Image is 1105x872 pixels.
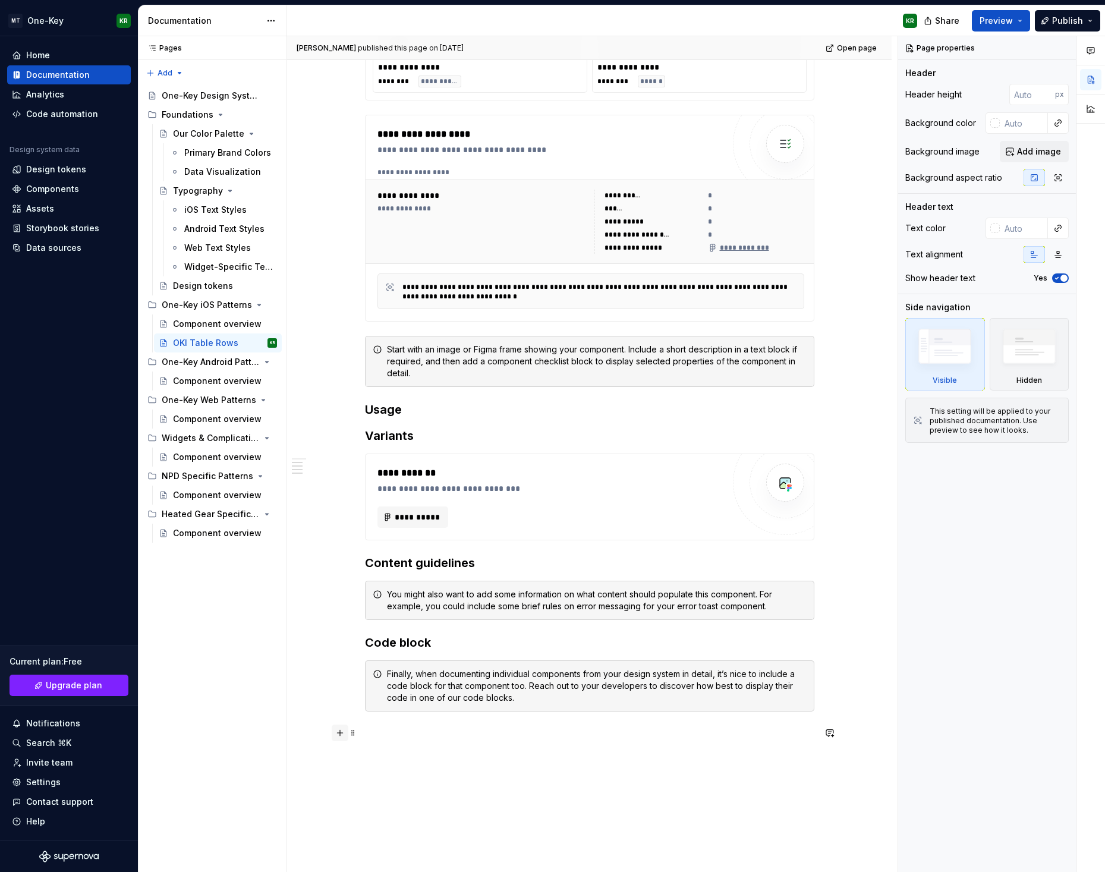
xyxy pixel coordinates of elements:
[933,376,957,385] div: Visible
[387,344,807,379] div: Start with an image or Figma frame showing your component. Include a short description in a text ...
[143,65,187,81] button: Add
[7,714,131,733] button: Notifications
[1035,10,1100,32] button: Publish
[184,223,265,235] div: Android Text Styles
[39,851,99,862] svg: Supernova Logo
[365,634,814,651] h3: Code block
[905,301,971,313] div: Side navigation
[905,272,975,284] div: Show header text
[7,85,131,104] a: Analytics
[173,280,233,292] div: Design tokens
[905,201,953,213] div: Header text
[7,792,131,811] button: Contact support
[297,43,356,53] span: [PERSON_NAME]
[1016,376,1042,385] div: Hidden
[10,145,80,155] div: Design system data
[154,524,282,543] a: Component overview
[173,128,244,140] div: Our Color Palette
[837,43,877,53] span: Open page
[905,318,985,391] div: Visible
[7,160,131,179] a: Design tokens
[143,352,282,372] div: One-Key Android Patterns
[7,734,131,753] button: Search ⌘K
[7,219,131,238] a: Storybook stories
[154,486,282,505] a: Component overview
[143,391,282,410] div: One-Key Web Patterns
[26,89,64,100] div: Analytics
[119,16,128,26] div: KR
[26,49,50,61] div: Home
[822,40,882,56] a: Open page
[154,333,282,352] a: OKI Table RowsKR
[1009,84,1055,105] input: Auto
[1052,15,1083,27] span: Publish
[358,43,464,53] div: published this page on [DATE]
[173,489,262,501] div: Component overview
[26,222,99,234] div: Storybook stories
[26,183,79,195] div: Components
[173,337,238,349] div: OKI Table Rows
[905,67,936,79] div: Header
[162,394,256,406] div: One-Key Web Patterns
[162,508,260,520] div: Heated Gear Specific Patterns
[26,163,86,175] div: Design tokens
[154,276,282,295] a: Design tokens
[1000,141,1069,162] button: Add image
[935,15,959,27] span: Share
[26,796,93,808] div: Contact support
[143,467,282,486] div: NPD Specific Patterns
[173,318,262,330] div: Component overview
[154,314,282,333] a: Component overview
[980,15,1013,27] span: Preview
[184,261,275,273] div: Widget-Specific Text Styles
[918,10,967,32] button: Share
[165,143,282,162] a: Primary Brand Colors
[905,117,976,129] div: Background color
[7,753,131,772] a: Invite team
[930,407,1061,435] div: This setting will be applied to your published documentation. Use preview to see how it looks.
[26,757,73,769] div: Invite team
[26,717,80,729] div: Notifications
[905,248,963,260] div: Text alignment
[184,204,247,216] div: iOS Text Styles
[7,812,131,831] button: Help
[165,162,282,181] a: Data Visualization
[154,124,282,143] a: Our Color Palette
[1000,112,1048,134] input: Auto
[143,429,282,448] div: Widgets & Complications Patterns
[7,65,131,84] a: Documentation
[906,16,914,26] div: KR
[8,14,23,28] div: MT
[990,318,1069,391] div: Hidden
[10,656,128,668] div: Current plan : Free
[387,588,807,612] div: You might also want to add some information on what content should populate this component. For e...
[26,203,54,215] div: Assets
[27,15,64,27] div: One-Key
[7,238,131,257] a: Data sources
[165,219,282,238] a: Android Text Styles
[173,185,223,197] div: Typography
[143,505,282,524] div: Heated Gear Specific Patterns
[2,8,136,33] button: MTOne-KeyKR
[905,146,980,158] div: Background image
[184,166,261,178] div: Data Visualization
[1000,218,1048,239] input: Auto
[173,375,262,387] div: Component overview
[158,68,172,78] span: Add
[270,337,275,349] div: KR
[972,10,1030,32] button: Preview
[1034,273,1047,283] label: Yes
[7,180,131,199] a: Components
[162,356,260,368] div: One-Key Android Patterns
[365,401,814,418] h3: Usage
[905,172,1002,184] div: Background aspect ratio
[26,242,81,254] div: Data sources
[184,242,251,254] div: Web Text Styles
[143,43,182,53] div: Pages
[387,668,807,704] div: Finally, when documenting individual components from your design system in detail, it’s nice to i...
[26,108,98,120] div: Code automation
[154,410,282,429] a: Component overview
[7,46,131,65] a: Home
[1055,90,1064,99] p: px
